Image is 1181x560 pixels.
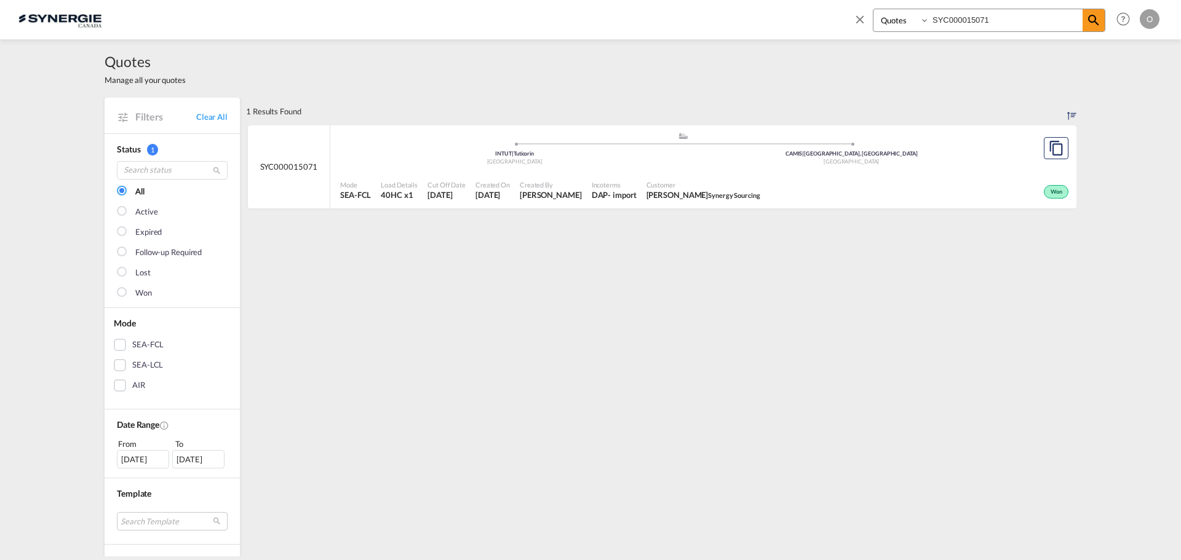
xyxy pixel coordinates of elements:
img: 1f56c880d42311ef80fc7dca854c8e59.png [18,6,101,33]
div: 1 Results Found [246,98,301,125]
span: Incoterms [592,180,637,189]
div: Active [135,206,157,218]
span: Created On [475,180,510,189]
div: [DATE] [172,450,225,468]
span: Template [117,488,151,499]
div: Sort by: Created On [1067,98,1076,125]
span: Status [117,144,140,154]
div: SEA-FCL [132,339,164,351]
div: DAP import [592,189,637,200]
span: icon-magnify [1083,9,1105,31]
span: [GEOGRAPHIC_DATA] [487,158,543,165]
md-icon: icon-magnify [212,166,221,175]
span: 1 [147,144,158,156]
div: Won [1044,185,1068,199]
span: Won [1051,188,1065,197]
a: Clear All [196,111,228,122]
md-icon: assets/icons/custom/copyQuote.svg [1049,141,1064,156]
span: Customer [646,180,760,189]
span: CAMIS [GEOGRAPHIC_DATA], [GEOGRAPHIC_DATA] [785,150,918,157]
div: Expired [135,226,162,239]
div: O [1140,9,1159,29]
div: SYC000015071 assets/icons/custom/ship-fill.svgassets/icons/custom/roll-o-plane.svgOriginTuticorin... [248,125,1076,209]
button: Copy Quote [1044,137,1068,159]
div: Follow-up Required [135,246,202,259]
span: Mode [114,318,136,328]
div: From [117,438,171,450]
span: Rosa Ho [520,189,582,200]
span: Cut Off Date [427,180,466,189]
span: | [802,150,804,157]
span: icon-close [853,9,873,38]
span: Synergy Sourcing [708,191,760,199]
md-icon: icon-close [853,12,867,26]
span: Quotes [105,52,186,71]
span: SEA-FCL [340,189,371,200]
div: To [174,438,228,450]
md-icon: assets/icons/custom/ship-fill.svg [676,133,691,139]
md-checkbox: SEA-FCL [114,339,231,351]
span: Load Details [381,180,418,189]
div: Lost [135,267,151,279]
div: SEA-LCL [132,359,163,371]
span: Help [1113,9,1134,30]
md-icon: Created On [159,420,169,430]
span: 40HC x 1 [381,189,418,200]
span: | [512,150,514,157]
span: Filters [135,110,196,124]
span: INTUT Tuticorin [495,150,534,157]
input: Enter Quotation Number [929,9,1083,31]
div: DAP [592,189,608,200]
span: From To [DATE][DATE] [117,438,228,468]
div: [DATE] [117,450,169,468]
span: 25 Sep 2025 [475,189,510,200]
span: Manage all your quotes [105,74,186,85]
span: Created By [520,180,582,189]
div: Status 1 [117,143,228,156]
div: All [135,186,145,198]
span: Monty Sud Synergy Sourcing [646,189,760,200]
span: [GEOGRAPHIC_DATA] [824,158,879,165]
md-checkbox: SEA-LCL [114,359,231,371]
md-checkbox: AIR [114,379,231,392]
div: - import [608,189,636,200]
span: Date Range [117,419,159,430]
div: AIR [132,379,145,392]
span: Mode [340,180,371,189]
md-icon: icon-magnify [1086,13,1101,28]
input: Search status [117,161,228,179]
div: Help [1113,9,1140,31]
span: SYC000015071 [260,161,318,172]
span: 25 Sep 2025 [427,189,466,200]
div: Won [135,287,152,299]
